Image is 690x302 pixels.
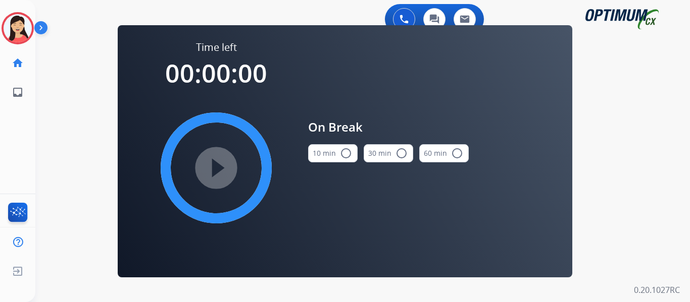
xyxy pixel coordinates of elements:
[308,144,358,162] button: 10 min
[364,144,413,162] button: 30 min
[396,147,408,159] mat-icon: radio_button_unchecked
[4,14,32,42] img: avatar
[634,284,680,296] p: 0.20.1027RC
[308,118,469,136] span: On Break
[419,144,469,162] button: 60 min
[12,86,24,98] mat-icon: inbox
[340,147,352,159] mat-icon: radio_button_unchecked
[196,40,237,54] span: Time left
[451,147,463,159] mat-icon: radio_button_unchecked
[165,56,267,90] span: 00:00:00
[12,57,24,69] mat-icon: home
